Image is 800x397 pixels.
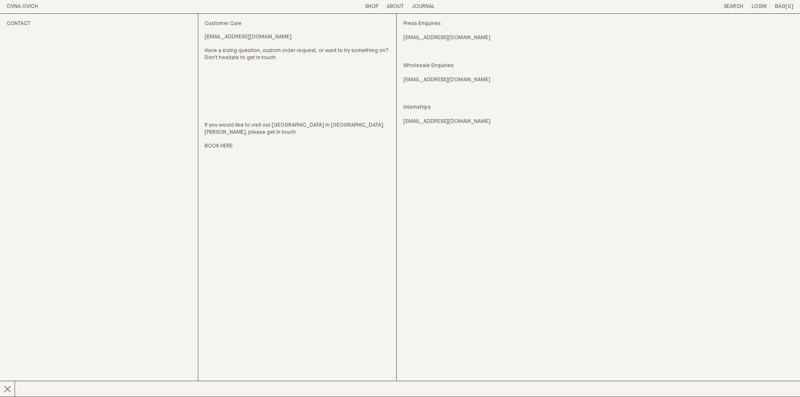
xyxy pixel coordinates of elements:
a: Login [752,4,767,9]
a: [EMAIL_ADDRESS][DOMAIN_NAME] [205,34,292,41]
a: Journal [412,4,435,9]
a: Search [724,4,743,9]
p: Press Enquiries Wholesale Enquiries [403,20,588,84]
a: [EMAIL_ADDRESS][DOMAIN_NAME] [403,35,490,42]
a: BOOK HERE [205,143,233,150]
a: [EMAIL_ADDRESS][DOMAIN_NAME] [403,77,490,84]
span: [0] [785,4,793,9]
span: Have a sizing question, custom order request, or want to try something on? Don't hesitate to get ... [205,48,389,60]
p: Customer Care [205,20,390,27]
a: Shop [365,4,378,9]
summary: About [387,3,404,10]
p: If you would like to visit our [GEOGRAPHIC_DATA] in [GEOGRAPHIC_DATA] [205,122,390,136]
p: Internships [403,90,588,125]
a: [EMAIL_ADDRESS][DOMAIN_NAME] [403,118,490,125]
h2: Contact [7,20,191,27]
span: Bag [775,4,785,9]
a: Home [7,4,38,9]
span: [PERSON_NAME], please get in touch. [205,130,297,135]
